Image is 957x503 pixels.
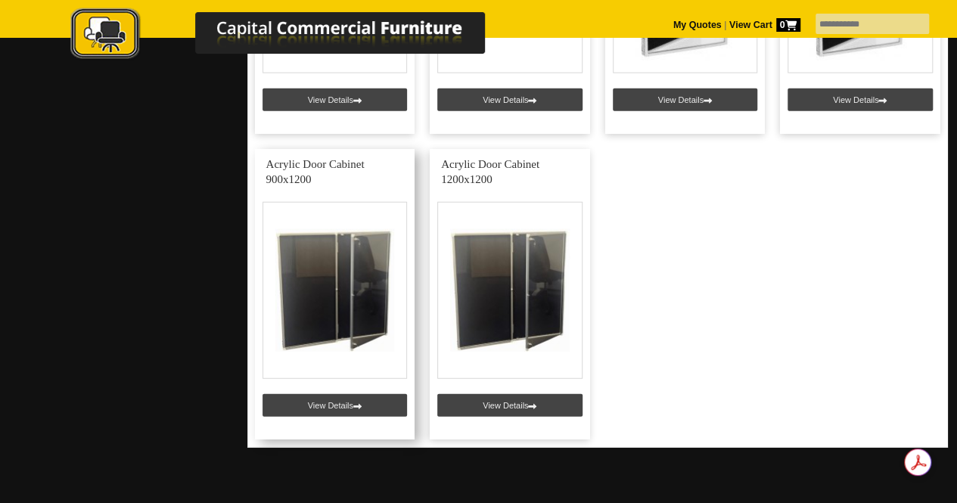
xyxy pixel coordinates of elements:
img: Capital Commercial Furniture Logo [29,8,558,63]
span: 0 [776,18,800,32]
a: My Quotes [673,20,722,30]
strong: View Cart [729,20,800,30]
a: Capital Commercial Furniture Logo [29,8,558,67]
a: View Cart0 [726,20,800,30]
